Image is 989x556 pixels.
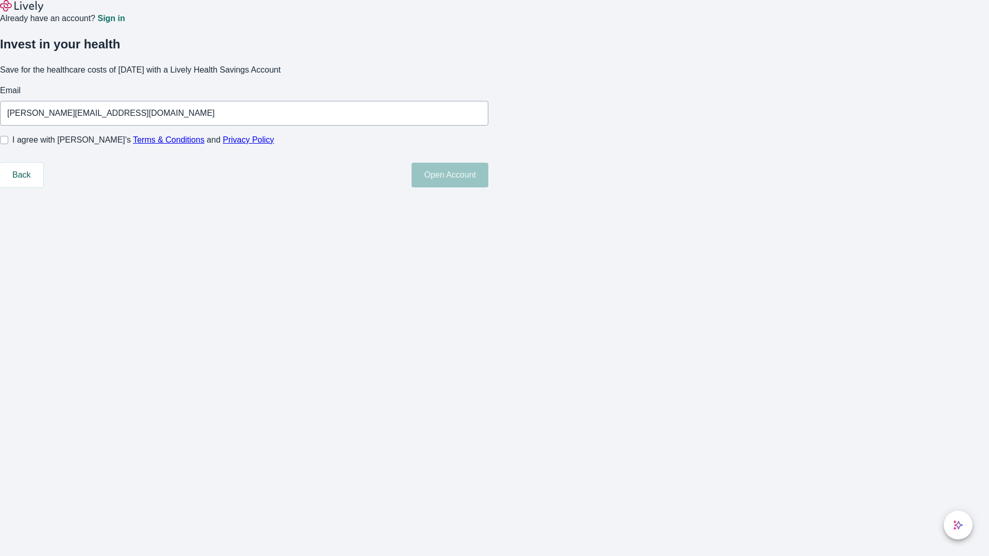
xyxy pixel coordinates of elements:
[133,135,204,144] a: Terms & Conditions
[223,135,275,144] a: Privacy Policy
[12,134,274,146] span: I agree with [PERSON_NAME]’s and
[97,14,125,23] a: Sign in
[953,520,963,530] svg: Lively AI Assistant
[944,511,973,540] button: chat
